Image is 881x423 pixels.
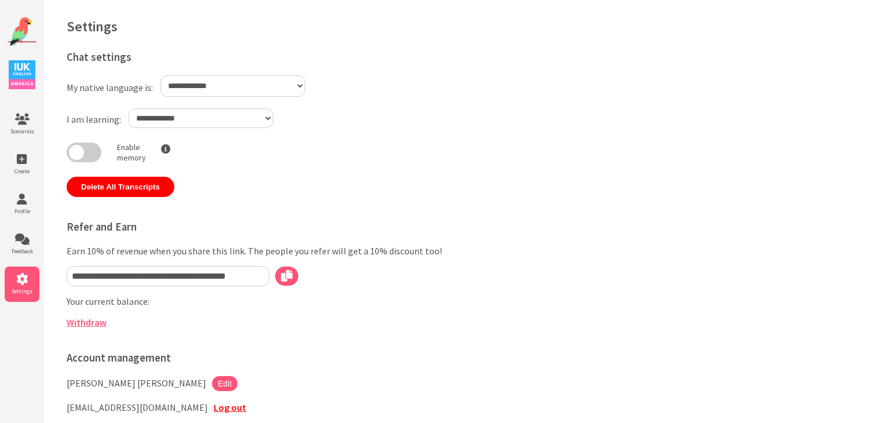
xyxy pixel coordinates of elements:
span: Create [5,167,39,175]
button: Edit [212,376,237,391]
span: Settings [5,287,39,295]
button: Delete All Transcripts [67,177,174,197]
span: Feedback [5,247,39,255]
p: Your current balance: [67,296,542,307]
label: I am learning: [67,114,121,125]
img: IUK Logo [9,60,35,89]
h3: Chat settings [67,50,542,64]
p: [PERSON_NAME] [PERSON_NAME] [67,376,206,391]
span: Profile [5,207,39,215]
a: Withdraw [67,316,107,328]
h1: Settings [67,17,858,35]
p: Earn 10% of revenue when you share this link. The people you refer will get a 10% discount too! [67,245,542,257]
label: My native language is: [67,82,153,93]
span: Scenarios [5,127,39,135]
p: Enable memory [117,142,146,163]
h3: Refer and Earn [67,220,542,234]
img: Website Logo [8,17,36,46]
span: [EMAIL_ADDRESS][DOMAIN_NAME] [67,402,208,413]
a: Log out [214,402,246,413]
h3: Account management [67,351,542,364]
